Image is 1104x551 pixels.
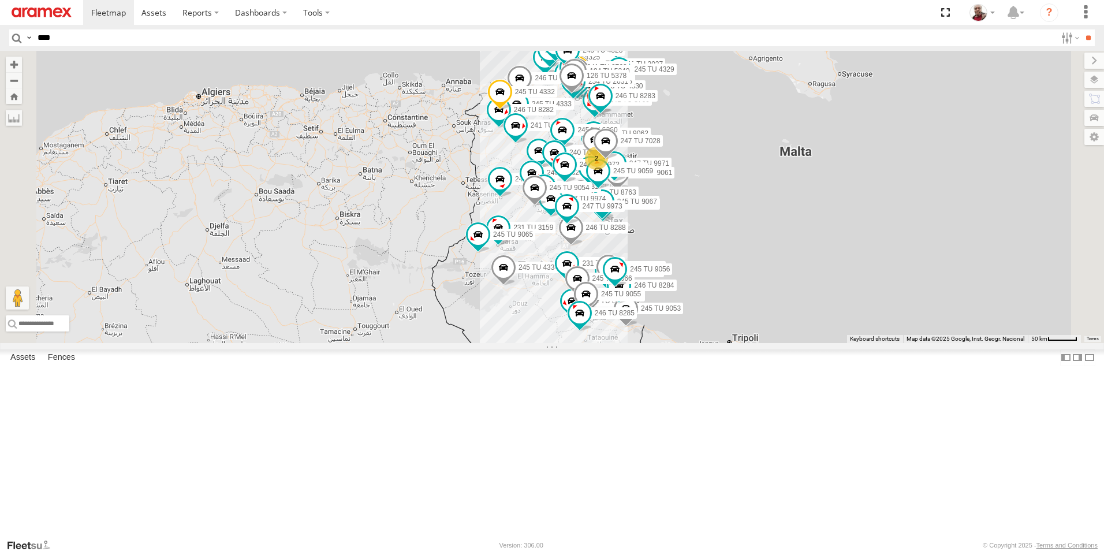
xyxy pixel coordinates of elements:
[12,8,72,17] img: aramex-logo.svg
[587,72,626,80] span: 126 TU 5378
[1087,337,1099,341] a: Terms (opens in new tab)
[583,46,622,54] span: 245 TU 4328
[577,126,617,134] span: 245 TU 9060
[6,88,22,104] button: Zoom Home
[6,539,59,551] a: Visit our Website
[596,189,636,197] span: 241 TU 8763
[983,542,1098,549] div: © Copyright 2025 -
[6,286,29,310] button: Drag Pegman onto the map to open Street View
[515,88,555,96] span: 245 TU 4332
[1028,335,1081,343] button: Map Scale: 50 km per 48 pixels
[601,291,641,299] span: 245 TU 9055
[499,542,543,549] div: Version: 306.00
[1072,349,1083,366] label: Dock Summary Table to the Right
[547,169,587,177] span: 246 TU 8280
[24,29,33,46] label: Search Query
[623,61,663,69] span: 241 TU 2027
[609,129,648,137] span: 245 TU 9062
[532,100,572,109] span: 245 TU 4333
[629,159,669,167] span: 247 TU 9971
[588,77,628,85] span: 234 TU 2631
[1057,29,1081,46] label: Search Filter Options
[595,310,635,318] span: 246 TU 8285
[6,57,22,72] button: Zoom in
[606,164,646,172] span: 245 TU 9064
[965,4,999,21] div: Majdi Ghannoudi
[603,83,643,91] span: 245 TU 4330
[616,92,655,100] span: 246 TU 8283
[1040,3,1058,22] i: ?
[617,198,657,206] span: 245 TU 9067
[585,147,608,170] div: 2
[634,282,674,290] span: 246 TU 8284
[493,230,533,239] span: 245 TU 9065
[42,349,81,366] label: Fences
[613,167,653,175] span: 245 TU 9059
[580,161,620,169] span: 247 TU 9972
[514,106,554,114] span: 246 TU 8282
[1060,349,1072,366] label: Dock Summary Table to the Left
[850,335,900,343] button: Keyboard shortcuts
[587,63,626,71] span: 241 TU 8768
[513,224,553,232] span: 231 TU 3159
[569,148,606,157] span: 240 TU 779
[582,203,622,211] span: 247 TU 9973
[5,349,41,366] label: Assets
[550,184,590,192] span: 245 TU 9054
[641,304,681,312] span: 245 TU 9053
[621,137,661,146] span: 247 TU 7028
[582,259,622,267] span: 231 TU 3163
[519,263,558,271] span: 245 TU 4334
[6,72,22,88] button: Zoom out
[1031,336,1047,342] span: 50 km
[1084,349,1095,366] label: Hide Summary Table
[630,265,670,273] span: 245 TU 9056
[586,224,626,232] span: 246 TU 8288
[590,67,629,75] span: 194 TU 5340
[1036,542,1098,549] a: Terms and Conditions
[515,175,555,183] span: 245 TU 9063
[531,121,570,129] span: 241 TU 2032
[592,77,632,85] span: 226 TU 8345
[535,75,575,83] span: 246 TU 8281
[907,336,1024,342] span: Map data ©2025 Google, Inst. Geogr. Nacional
[1084,129,1104,145] label: Map Settings
[634,66,674,74] span: 245 TU 4329
[566,195,606,203] span: 247 TU 9974
[592,274,632,282] span: 245 TU 9066
[6,110,22,126] label: Measure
